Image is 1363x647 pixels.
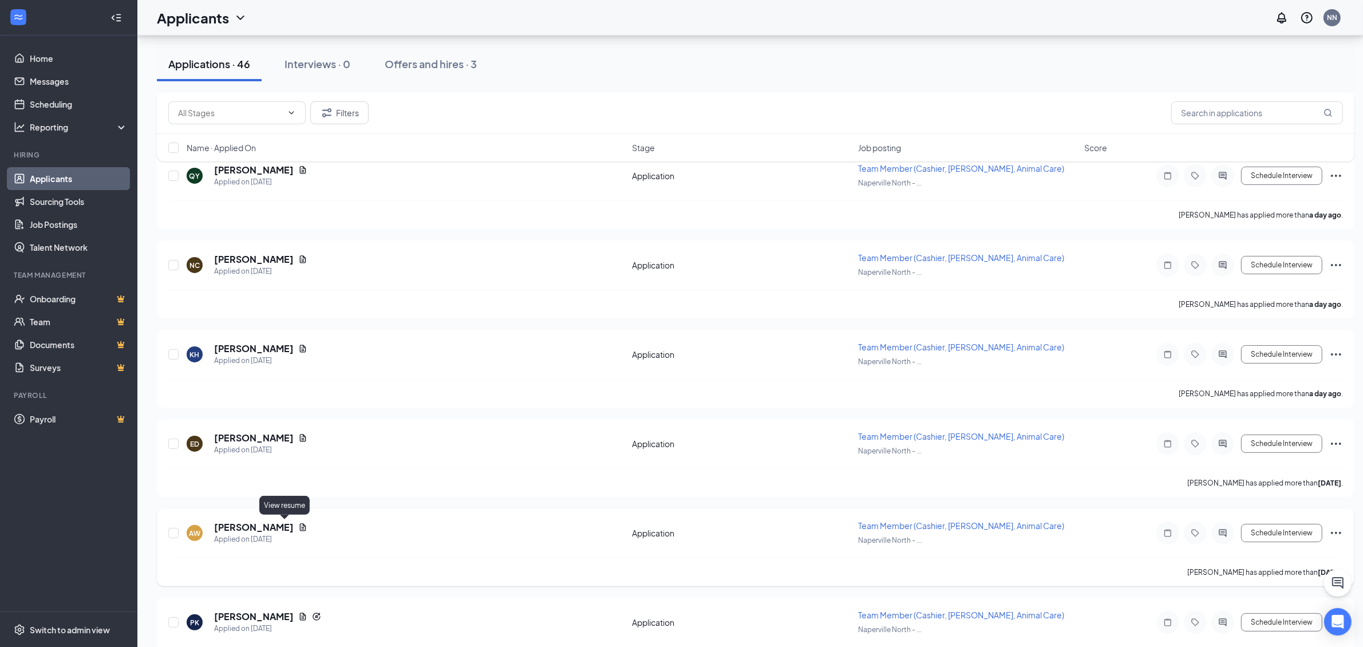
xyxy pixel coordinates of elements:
svg: Analysis [14,121,25,133]
a: Applicants [30,167,128,190]
div: Interviews · 0 [285,57,350,71]
b: [DATE] [1318,479,1341,487]
button: ChatActive [1324,569,1352,597]
svg: Ellipses [1329,348,1343,361]
svg: Settings [14,624,25,636]
button: Schedule Interview [1241,167,1322,185]
a: SurveysCrown [30,356,128,379]
svg: Tag [1188,618,1202,627]
svg: Collapse [110,12,122,23]
div: Applications · 46 [168,57,250,71]
svg: Document [298,433,307,443]
span: Team Member (Cashier, [PERSON_NAME], Animal Care) [858,431,1064,441]
svg: ChatActive [1331,576,1345,590]
a: Messages [30,70,128,93]
svg: Ellipses [1329,258,1343,272]
h5: [PERSON_NAME] [214,521,294,534]
a: Job Postings [30,213,128,236]
div: Application [632,438,851,449]
b: a day ago [1309,300,1341,309]
svg: Document [298,255,307,264]
svg: ActiveChat [1216,261,1230,270]
svg: QuestionInfo [1300,11,1314,25]
span: Naperville North - ... [858,536,922,545]
svg: ActiveChat [1216,528,1230,538]
svg: Tag [1188,528,1202,538]
span: Naperville North - ... [858,447,922,455]
span: Team Member (Cashier, [PERSON_NAME], Animal Care) [858,253,1064,263]
div: Applied on [DATE] [214,266,307,277]
div: Applied on [DATE] [214,176,307,188]
span: Team Member (Cashier, [PERSON_NAME], Animal Care) [858,342,1064,352]
svg: Filter [320,106,334,120]
svg: Document [298,344,307,353]
div: ED [190,439,199,449]
svg: Notifications [1275,11,1289,25]
svg: Tag [1188,439,1202,448]
svg: ActiveChat [1216,618,1230,627]
a: Home [30,47,128,70]
span: Name · Applied On [187,142,256,153]
svg: Tag [1188,261,1202,270]
h5: [PERSON_NAME] [214,610,294,623]
div: QY [189,171,200,181]
div: Applied on [DATE] [214,444,307,456]
div: Switch to admin view [30,624,110,636]
a: Talent Network [30,236,128,259]
div: Applied on [DATE] [214,534,307,545]
button: Schedule Interview [1241,435,1322,453]
svg: ChevronDown [234,11,247,25]
div: Reporting [30,121,128,133]
svg: ActiveChat [1216,439,1230,448]
svg: Note [1161,528,1175,538]
h5: [PERSON_NAME] [214,342,294,355]
div: Offers and hires · 3 [385,57,477,71]
div: Application [632,617,851,628]
h5: [PERSON_NAME] [214,432,294,444]
p: [PERSON_NAME] has applied more than . [1179,299,1343,309]
h5: [PERSON_NAME] [214,253,294,266]
svg: Reapply [312,612,321,621]
div: Application [632,259,851,271]
div: Application [632,349,851,360]
input: All Stages [178,106,282,119]
div: NC [189,261,200,270]
h1: Applicants [157,8,229,27]
span: Stage [632,142,655,153]
div: NN [1327,13,1337,22]
svg: Note [1161,171,1175,180]
div: Payroll [14,390,125,400]
svg: Ellipses [1329,437,1343,451]
button: Filter Filters [310,101,369,124]
b: [DATE] [1318,568,1341,577]
a: PayrollCrown [30,408,128,431]
p: [PERSON_NAME] has applied more than . [1179,389,1343,399]
a: Sourcing Tools [30,190,128,213]
svg: Ellipses [1329,169,1343,183]
a: OnboardingCrown [30,287,128,310]
svg: ActiveChat [1216,350,1230,359]
b: a day ago [1309,211,1341,219]
div: Application [632,170,851,182]
b: a day ago [1309,389,1341,398]
svg: Tag [1188,350,1202,359]
svg: MagnifyingGlass [1324,108,1333,117]
div: View resume [259,496,310,515]
button: Schedule Interview [1241,524,1322,542]
a: TeamCrown [30,310,128,333]
div: PK [190,618,199,628]
svg: Note [1161,439,1175,448]
span: Score [1084,142,1107,153]
svg: Note [1161,350,1175,359]
svg: Document [298,612,307,621]
div: Hiring [14,150,125,160]
svg: ActiveChat [1216,171,1230,180]
div: Team Management [14,270,125,280]
span: Naperville North - ... [858,625,922,634]
p: [PERSON_NAME] has applied more than . [1179,210,1343,220]
svg: Note [1161,618,1175,627]
div: KH [190,350,200,360]
svg: Document [298,523,307,532]
svg: Tag [1188,171,1202,180]
div: Applied on [DATE] [214,355,307,366]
